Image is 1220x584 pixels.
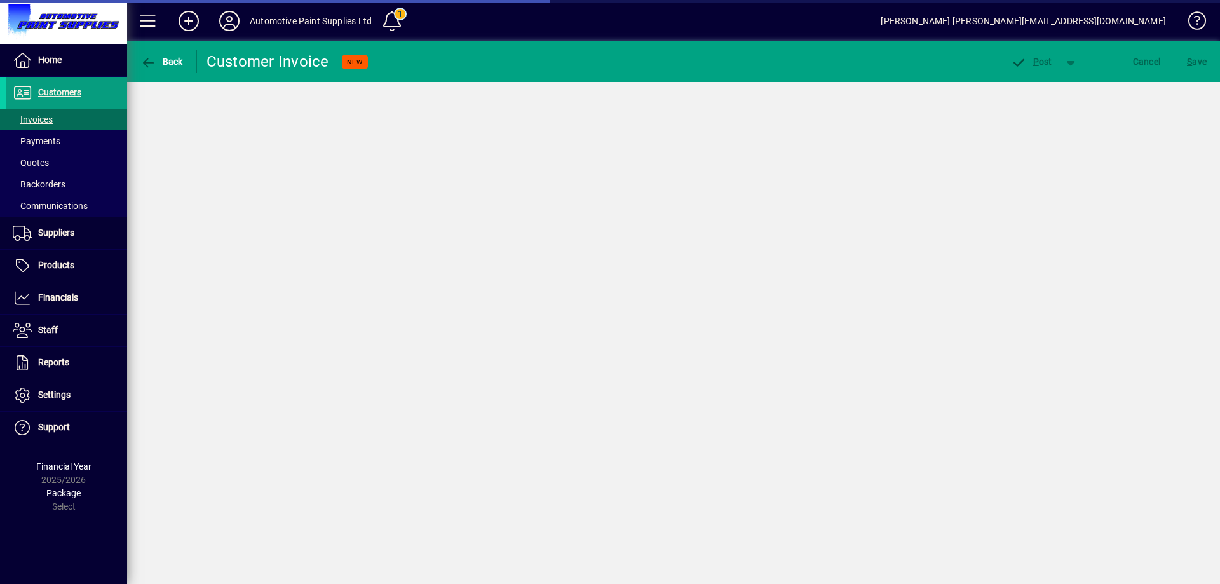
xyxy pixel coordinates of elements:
app-page-header-button: Back [127,50,197,73]
span: Package [46,488,81,498]
a: Products [6,250,127,282]
div: Customer Invoice [207,51,329,72]
button: Post [1005,50,1059,73]
a: Communications [6,195,127,217]
span: Suppliers [38,227,74,238]
span: ave [1187,51,1207,72]
span: Home [38,55,62,65]
div: [PERSON_NAME] [PERSON_NAME][EMAIL_ADDRESS][DOMAIN_NAME] [881,11,1166,31]
span: P [1033,57,1039,67]
span: Invoices [13,114,53,125]
span: NEW [347,58,363,66]
button: Back [137,50,186,73]
span: Reports [38,357,69,367]
a: Backorders [6,173,127,195]
span: Quotes [13,158,49,168]
span: Backorders [13,179,65,189]
a: Reports [6,347,127,379]
a: Invoices [6,109,127,130]
button: Save [1184,50,1210,73]
button: Profile [209,10,250,32]
a: Settings [6,379,127,411]
span: Customers [38,87,81,97]
div: Automotive Paint Supplies Ltd [250,11,372,31]
a: Suppliers [6,217,127,249]
a: Home [6,44,127,76]
span: Support [38,422,70,432]
a: Payments [6,130,127,152]
span: Settings [38,390,71,400]
span: Financial Year [36,461,91,472]
a: Financials [6,282,127,314]
span: Products [38,260,74,270]
span: ost [1011,57,1052,67]
a: Quotes [6,152,127,173]
span: Back [140,57,183,67]
span: S [1187,57,1192,67]
a: Knowledge Base [1179,3,1204,44]
span: Communications [13,201,88,211]
a: Support [6,412,127,444]
a: Staff [6,315,127,346]
span: Payments [13,136,60,146]
span: Staff [38,325,58,335]
button: Add [168,10,209,32]
span: Financials [38,292,78,302]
